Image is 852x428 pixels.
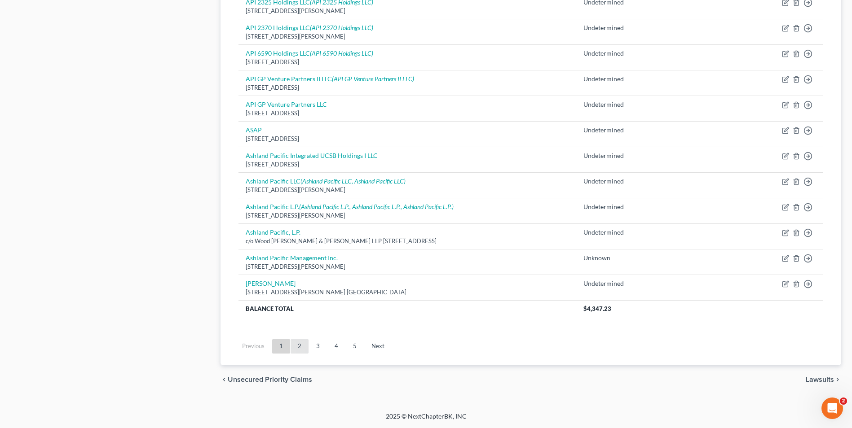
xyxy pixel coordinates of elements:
div: [STREET_ADDRESS][PERSON_NAME] [246,262,569,271]
a: Ashland Pacific, L.P. [246,228,300,236]
span: Unsecured Priority Claims [228,376,312,383]
a: Ashland Pacific Integrated UCSB Holdings I LLC [246,152,378,159]
i: (Ashland Pacific LLC, Ashland Pacific LLC) [300,177,406,185]
div: [STREET_ADDRESS] [246,109,569,118]
i: (API GP Venture Partners II LLC) [332,75,414,83]
div: [STREET_ADDRESS][PERSON_NAME] [246,32,569,41]
a: 4 [327,339,345,354]
div: c/o Wood [PERSON_NAME] & [PERSON_NAME] LLP [STREET_ADDRESS] [246,237,569,245]
i: chevron_left [221,376,228,383]
a: [PERSON_NAME] [246,280,296,287]
span: 2 [840,397,847,405]
a: 5 [346,339,364,354]
a: Ashland Pacific Management Inc. [246,254,338,262]
span: Lawsuits [806,376,834,383]
div: [STREET_ADDRESS][PERSON_NAME] [GEOGRAPHIC_DATA] [246,288,569,297]
div: [STREET_ADDRESS] [246,160,569,169]
a: 3 [309,339,327,354]
div: [STREET_ADDRESS][PERSON_NAME] [246,7,569,15]
a: Next [364,339,392,354]
div: Undetermined [583,126,652,135]
div: Undetermined [583,49,652,58]
button: Lawsuits chevron_right [806,376,841,383]
div: Undetermined [583,151,652,160]
a: ASAP [246,126,262,134]
a: API 6590 Holdings LLC(API 6590 Holdings LLC) [246,49,373,57]
a: API 2370 Holdings LLC(API 2370 Holdings LLC) [246,24,373,31]
div: [STREET_ADDRESS][PERSON_NAME] [246,211,569,220]
div: Undetermined [583,279,652,288]
a: 2 [291,339,309,354]
div: 2025 © NextChapterBK, INC [170,412,682,428]
i: (API 2370 Holdings LLC) [310,24,373,31]
i: chevron_right [834,376,841,383]
div: Undetermined [583,177,652,186]
a: Ashland Pacific LLC(Ashland Pacific LLC, Ashland Pacific LLC) [246,177,406,185]
div: Undetermined [583,100,652,109]
i: (API 6590 Holdings LLC) [310,49,373,57]
div: Undetermined [583,202,652,211]
div: Unknown [583,253,652,262]
div: Undetermined [583,23,652,32]
iframe: Intercom live chat [821,397,843,419]
i: (Ashland Pacific L.P., Ashland Pacific L.P., Ashland Pacific L.P.) [299,203,454,210]
a: Ashland Pacific L.P.(Ashland Pacific L.P., Ashland Pacific L.P., Ashland Pacific L.P.) [246,203,454,210]
div: [STREET_ADDRESS] [246,135,569,143]
a: API GP Venture Partners II LLC(API GP Venture Partners II LLC) [246,75,414,83]
div: [STREET_ADDRESS] [246,83,569,92]
div: Undetermined [583,228,652,237]
span: $4,347.23 [583,305,611,312]
a: 1 [272,339,290,354]
a: API GP Venture Partners LLC [246,100,327,108]
th: Balance Total [238,300,576,316]
div: Undetermined [583,74,652,83]
button: chevron_left Unsecured Priority Claims [221,376,312,383]
div: [STREET_ADDRESS] [246,58,569,66]
div: [STREET_ADDRESS][PERSON_NAME] [246,186,569,194]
